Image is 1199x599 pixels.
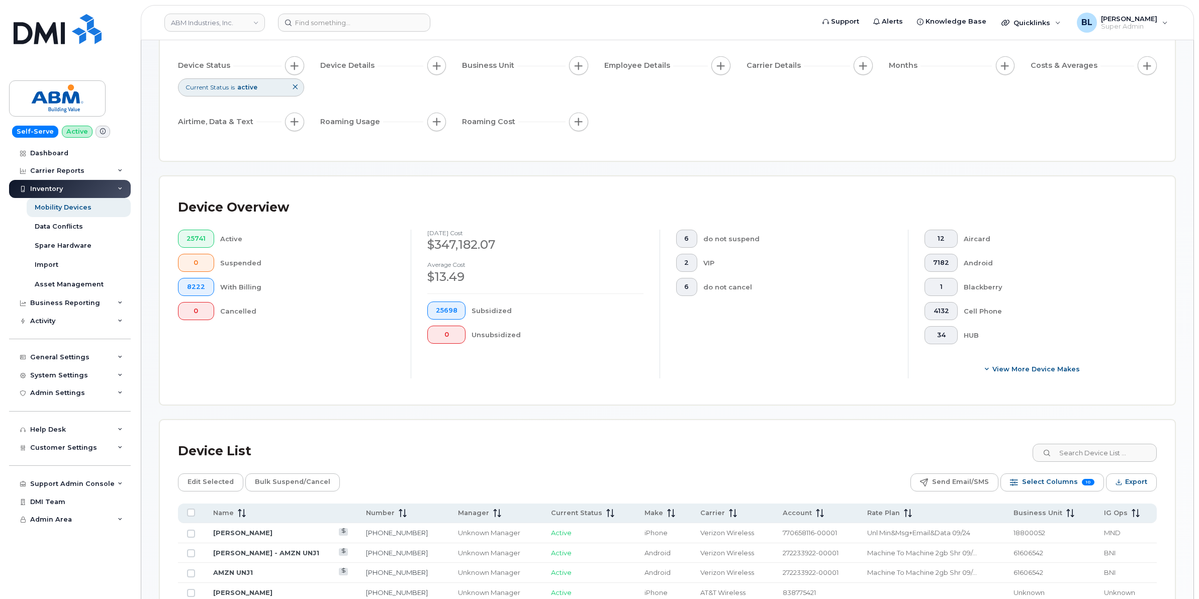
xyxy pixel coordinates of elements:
span: IG Ops [1104,509,1128,518]
span: Quicklinks [1013,19,1050,27]
span: 272233922-00001 [783,568,839,576]
span: 25741 [187,235,206,243]
span: Edit Selected [188,474,234,489]
span: iPhone [644,588,668,596]
span: 272233922-00001 [783,549,839,557]
h4: Average cost [427,261,643,268]
span: Current Status [186,83,229,91]
button: 2 [676,254,698,272]
span: Business Unit [462,60,517,71]
div: With Billing [220,278,395,296]
button: 34 [925,326,958,344]
div: Unknown Manager [458,528,533,538]
button: 25741 [178,230,214,248]
span: BL [1081,17,1092,29]
span: Machine To Machine 2gb Shr 09/24 [867,568,977,576]
button: 8222 [178,278,214,296]
span: 6 [684,283,689,291]
span: 1 [933,283,949,291]
span: Number [366,509,395,518]
div: Unknown Manager [458,548,533,558]
span: 61606542 [1013,568,1043,576]
span: AT&T Wireless [700,588,746,596]
a: ABM Industries, Inc. [164,14,265,32]
span: Carrier [700,509,725,518]
button: 1 [925,278,958,296]
div: Cancelled [220,302,395,320]
span: Current Status [551,509,602,518]
button: Select Columns 10 [1000,473,1104,491]
div: Brandon Lam [1070,13,1175,33]
span: Verizon Wireless [700,549,754,557]
button: 7182 [925,254,958,272]
span: Android [644,568,671,576]
div: Suspended [220,254,395,272]
div: do not suspend [703,230,892,248]
span: Device Details [320,60,378,71]
div: Unknown Manager [458,588,533,597]
span: Active [551,549,572,557]
span: 10 [1082,479,1094,485]
span: 8222 [187,283,206,291]
button: 0 [178,302,214,320]
span: MND [1104,529,1121,537]
span: 770658116-00001 [783,529,837,537]
button: 4132 [925,302,958,320]
a: [PERSON_NAME] [213,529,272,537]
span: Device Status [178,60,233,71]
span: Active [551,568,572,576]
span: BNI [1104,568,1116,576]
a: Knowledge Base [910,12,993,32]
div: Subsidized [472,302,643,320]
span: Support [831,17,859,27]
button: 12 [925,230,958,248]
span: 25698 [436,307,457,315]
span: 61606542 [1013,549,1043,557]
input: Search Device List ... [1033,444,1157,462]
button: 25698 [427,302,466,320]
button: 6 [676,230,698,248]
span: BNI [1104,549,1116,557]
input: Find something... [278,14,430,32]
span: Unknown [1104,588,1135,596]
div: Blackberry [964,278,1141,296]
span: 4132 [933,307,949,315]
div: Active [220,230,395,248]
span: is [231,83,235,91]
div: Android [964,254,1141,272]
span: 6 [684,235,689,243]
h4: [DATE] cost [427,230,643,236]
span: 838775421 [783,588,816,596]
a: View Last Bill [339,528,348,536]
a: [PHONE_NUMBER] [366,529,428,537]
button: 6 [676,278,698,296]
span: [PERSON_NAME] [1101,15,1157,23]
div: Unsubsidized [472,326,643,344]
span: Costs & Averages [1031,60,1100,71]
a: [PHONE_NUMBER] [366,568,428,576]
a: Support [815,12,866,32]
button: Edit Selected [178,473,243,491]
div: $347,182.07 [427,236,643,253]
a: [PHONE_NUMBER] [366,549,428,557]
span: Manager [458,509,489,518]
span: Export [1125,474,1147,489]
a: View Last Bill [339,548,348,556]
button: 0 [178,254,214,272]
span: Android [644,549,671,557]
span: Employee Details [604,60,673,71]
span: iPhone [644,529,668,537]
span: 0 [187,307,206,315]
span: 18800052 [1013,529,1045,537]
a: [PERSON_NAME] [213,588,272,596]
span: 2 [684,259,689,267]
a: [PHONE_NUMBER] [366,588,428,596]
span: Months [889,60,920,71]
span: Send Email/SMS [932,474,989,489]
div: Unknown Manager [458,568,533,577]
a: View Last Bill [339,568,348,575]
span: Roaming Usage [320,117,383,127]
span: Verizon Wireless [700,568,754,576]
button: View More Device Makes [925,360,1141,378]
div: Cell Phone [964,302,1141,320]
